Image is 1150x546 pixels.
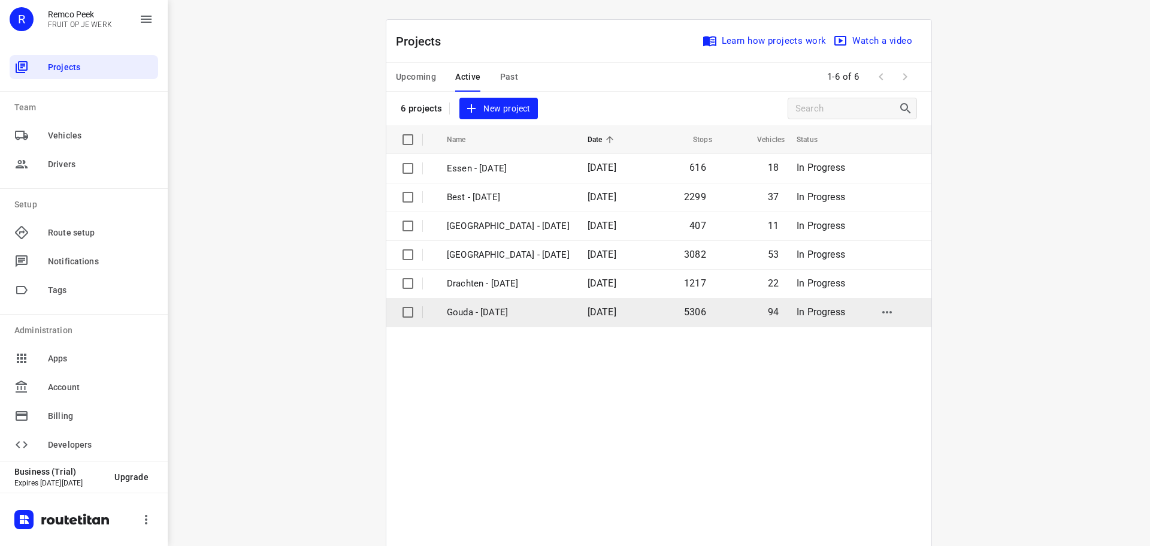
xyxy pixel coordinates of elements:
[396,32,451,50] p: Projects
[588,277,616,289] span: [DATE]
[48,410,153,423] span: Billing
[48,284,153,297] span: Tags
[14,324,158,337] p: Administration
[588,191,616,203] span: [DATE]
[48,129,153,142] span: Vehicles
[677,132,712,147] span: Stops
[447,248,570,262] p: Zwolle - Monday
[588,132,618,147] span: Date
[48,61,153,74] span: Projects
[588,162,616,173] span: [DATE]
[447,277,570,291] p: Drachten - Monday
[105,466,158,488] button: Upgrade
[447,191,570,204] p: Best - Monday
[447,162,570,176] p: Essen - Monday
[48,20,112,29] p: FRUIT OP JE WERK
[797,132,833,147] span: Status
[797,277,845,289] span: In Progress
[10,55,158,79] div: Projects
[48,10,112,19] p: Remco Peek
[588,220,616,231] span: [DATE]
[797,306,845,318] span: In Progress
[822,64,864,90] span: 1-6 of 6
[10,123,158,147] div: Vehicles
[14,479,105,487] p: Expires [DATE][DATE]
[48,158,153,171] span: Drivers
[768,162,779,173] span: 18
[768,220,779,231] span: 11
[797,249,845,260] span: In Progress
[588,306,616,318] span: [DATE]
[684,277,706,289] span: 1217
[893,65,917,89] span: Next Page
[10,346,158,370] div: Apps
[797,162,845,173] span: In Progress
[48,439,153,451] span: Developers
[742,132,785,147] span: Vehicles
[797,220,845,231] span: In Progress
[588,249,616,260] span: [DATE]
[48,227,153,239] span: Route setup
[459,98,537,120] button: New project
[684,191,706,203] span: 2299
[447,132,482,147] span: Name
[10,433,158,457] div: Developers
[401,103,442,114] p: 6 projects
[10,404,158,428] div: Billing
[768,306,779,318] span: 94
[10,278,158,302] div: Tags
[10,7,34,31] div: R
[467,101,530,116] span: New project
[768,277,779,289] span: 22
[10,249,158,273] div: Notifications
[14,198,158,211] p: Setup
[684,249,706,260] span: 3082
[684,306,706,318] span: 5306
[48,255,153,268] span: Notifications
[447,219,570,233] p: Antwerpen - Monday
[797,191,845,203] span: In Progress
[500,70,519,85] span: Past
[10,221,158,245] div: Route setup
[396,70,436,85] span: Upcoming
[768,249,779,260] span: 53
[10,375,158,399] div: Account
[795,99,898,118] input: Search projects
[869,65,893,89] span: Previous Page
[114,472,149,482] span: Upgrade
[768,191,779,203] span: 37
[898,101,916,116] div: Search
[14,101,158,114] p: Team
[689,162,706,173] span: 616
[455,70,480,85] span: Active
[48,352,153,365] span: Apps
[10,152,158,176] div: Drivers
[48,381,153,394] span: Account
[447,306,570,319] p: Gouda - Monday
[14,467,105,476] p: Business (Trial)
[689,220,706,231] span: 407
